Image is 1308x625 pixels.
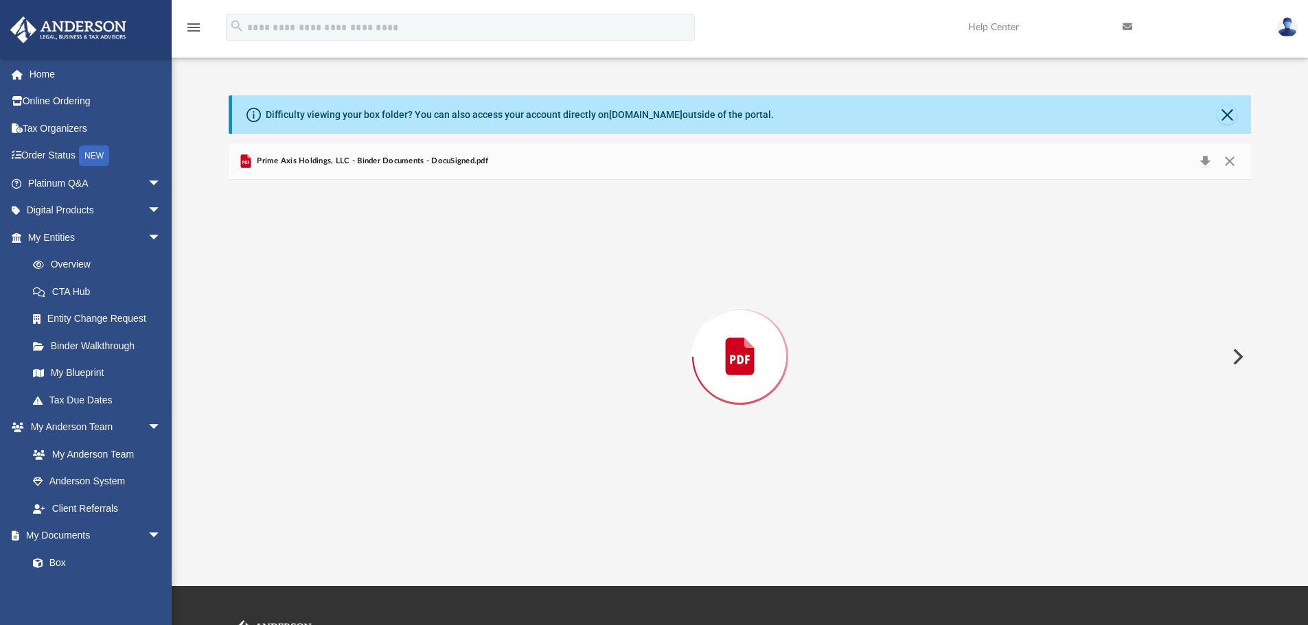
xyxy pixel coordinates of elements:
a: My Anderson Team [19,440,168,468]
a: Order StatusNEW [10,142,182,170]
span: arrow_drop_down [148,169,175,198]
a: Tax Organizers [10,115,182,142]
span: arrow_drop_down [148,224,175,252]
a: [DOMAIN_NAME] [609,109,682,120]
a: Home [10,60,182,88]
div: Preview [229,143,1252,534]
a: My Documentsarrow_drop_down [10,522,175,550]
a: My Blueprint [19,359,175,387]
a: Binder Walkthrough [19,332,182,359]
a: Digital Productsarrow_drop_down [10,197,182,224]
a: Overview [19,251,182,279]
img: User Pic [1277,17,1298,37]
button: Next File [1221,338,1252,376]
a: Tax Due Dates [19,386,182,414]
a: My Entitiesarrow_drop_down [10,224,182,251]
a: My Anderson Teamarrow_drop_down [10,414,175,441]
span: arrow_drop_down [148,197,175,225]
span: arrow_drop_down [148,414,175,442]
i: menu [185,19,202,36]
span: arrow_drop_down [148,522,175,550]
div: Difficulty viewing your box folder? You can also access your account directly on outside of the p... [266,108,774,122]
a: Meeting Minutes [19,576,175,604]
a: Client Referrals [19,495,175,522]
button: Close [1217,152,1242,171]
a: Online Ordering [10,88,182,115]
button: Close [1217,105,1237,124]
a: Entity Change Request [19,305,182,333]
a: Box [19,549,168,576]
img: Anderson Advisors Platinum Portal [6,16,130,43]
a: Platinum Q&Aarrow_drop_down [10,169,182,197]
div: NEW [79,145,109,166]
a: Anderson System [19,468,175,495]
i: search [229,19,244,34]
span: Prime Axis Holdings, LLC - Binder Documents - DocuSigned.pdf [254,155,488,167]
button: Download [1193,152,1217,171]
a: CTA Hub [19,278,182,305]
a: menu [185,26,202,36]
